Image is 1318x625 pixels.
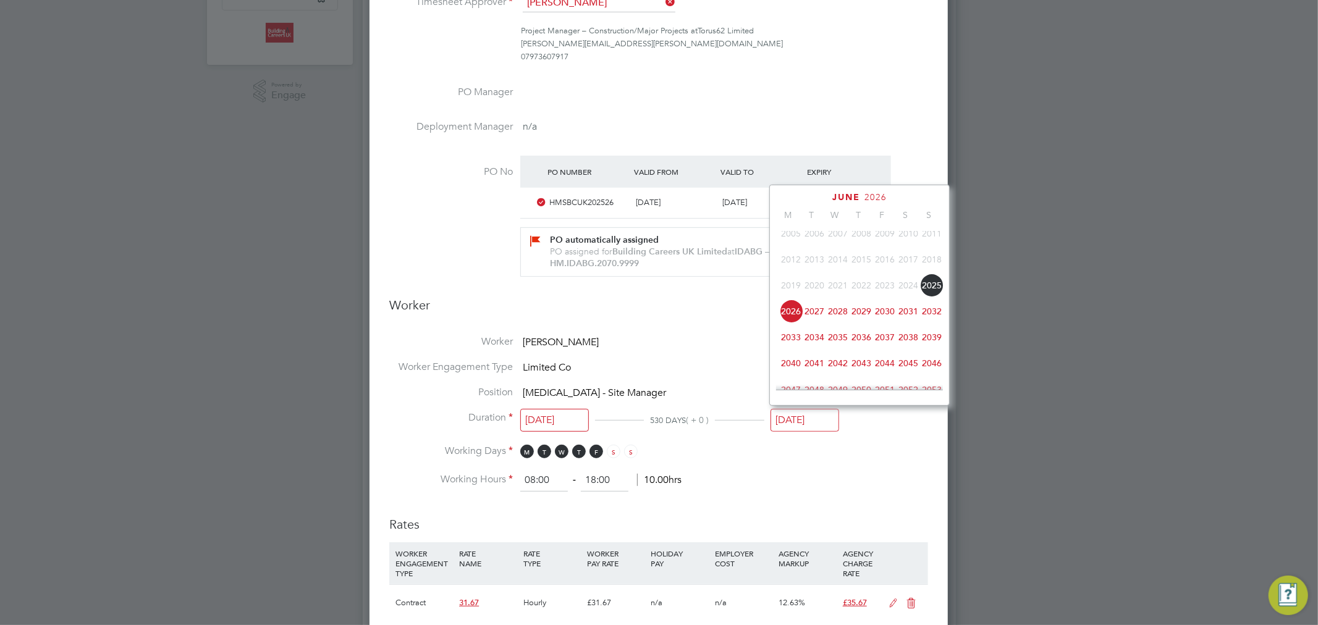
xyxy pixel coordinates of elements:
[520,469,568,492] input: 08:00
[873,325,897,349] span: 2037
[718,193,805,213] div: [DATE]
[850,351,873,375] span: 2043
[826,248,850,271] span: 2014
[584,542,648,574] div: WORKER PAY RATE
[392,542,456,584] div: WORKER ENGAGEMENT TYPE
[779,325,803,349] span: 2033
[389,335,513,348] label: Worker
[550,235,659,245] b: PO automatically assigned
[1269,576,1308,615] button: Engage Resource Center
[589,445,603,458] span: F
[823,209,847,220] span: W
[389,504,928,532] h3: Rates
[698,25,754,36] span: Torus62 Limited
[779,248,803,271] span: 2012
[920,378,944,401] span: 2053
[847,209,870,220] span: T
[897,325,920,349] span: 2038
[850,274,873,297] span: 2022
[803,378,826,401] span: 2048
[456,542,520,574] div: RATE NAME
[520,445,534,458] span: M
[538,445,551,458] span: T
[776,209,800,220] span: M
[550,246,876,269] div: PO assigned for at
[873,378,897,401] span: 2051
[897,248,920,271] span: 2017
[779,222,803,245] span: 2005
[803,274,826,297] span: 2020
[715,597,727,608] span: n/a
[800,209,823,220] span: T
[917,209,940,220] span: S
[826,222,850,245] span: 2007
[850,378,873,401] span: 2050
[651,597,663,608] span: n/a
[803,222,826,245] span: 2006
[779,300,803,323] span: 2026
[389,297,928,323] h3: Worker
[523,361,571,374] span: Limited Co
[873,274,897,297] span: 2023
[520,585,584,621] div: Hourly
[873,222,897,245] span: 2009
[920,248,944,271] span: 2018
[803,351,826,375] span: 2041
[920,351,944,375] span: 2046
[850,300,873,323] span: 2029
[826,351,850,375] span: 2042
[521,51,568,62] span: 07973607917
[550,246,846,269] b: IDABG – Devco – Quadrant HM.IDABG.2070.9999
[920,300,944,323] span: 2032
[389,86,513,99] label: PO Manager
[648,542,712,574] div: HOLIDAY PAY
[389,120,513,133] label: Deployment Manager
[624,445,638,458] span: S
[840,542,882,584] div: AGENCY CHARGE RATE
[897,274,920,297] span: 2024
[779,597,805,608] span: 12.63%
[570,474,578,486] span: ‐
[826,274,850,297] span: 2021
[631,193,717,213] div: [DATE]
[544,193,631,213] div: HMSBCUK202526
[389,361,513,374] label: Worker Engagement Type
[607,445,620,458] span: S
[826,300,850,323] span: 2028
[920,222,944,245] span: 2011
[873,248,897,271] span: 2016
[520,409,589,432] input: Select one
[631,161,717,183] div: Valid From
[775,542,839,574] div: AGENCY MARKUP
[803,325,826,349] span: 2034
[843,597,867,608] span: £35.67
[392,585,456,621] div: Contract
[920,325,944,349] span: 2039
[712,542,775,574] div: EMPLOYER COST
[850,222,873,245] span: 2008
[523,336,599,348] span: [PERSON_NAME]
[584,585,648,621] div: £31.67
[544,161,631,183] div: PO Number
[686,414,709,426] span: ( + 0 )
[897,351,920,375] span: 2045
[779,378,803,401] span: 2047
[523,120,537,133] span: n/a
[771,409,839,432] input: Select one
[779,351,803,375] span: 2040
[850,325,873,349] span: 2036
[650,415,686,426] span: 530 DAYS
[521,25,698,36] span: Project Manager – Construction/Major Projects at
[893,209,917,220] span: S
[897,378,920,401] span: 2052
[389,473,513,486] label: Working Hours
[870,209,893,220] span: F
[897,300,920,323] span: 2031
[897,222,920,245] span: 2010
[873,300,897,323] span: 2030
[803,248,826,271] span: 2013
[459,597,479,608] span: 31.67
[389,445,513,458] label: Working Days
[850,248,873,271] span: 2015
[826,325,850,349] span: 2035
